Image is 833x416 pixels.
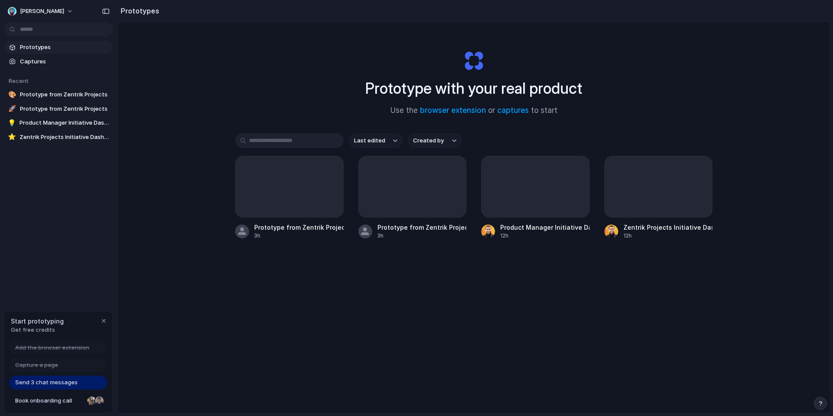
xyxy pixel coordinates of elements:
div: 12h [500,232,590,240]
a: Prototype from Zentrik Projects3h [235,156,344,240]
a: 🚀Prototype from Zentrik Projects [4,102,113,116]
div: 12h [623,232,713,240]
div: Nicole Kubica [86,396,97,406]
span: Captures [20,57,109,66]
a: Captures [4,55,113,68]
div: Christian Iacullo [94,396,105,406]
span: [PERSON_NAME] [20,7,64,16]
a: 💡Product Manager Initiative Dashboard [4,116,113,129]
div: Prototype from Zentrik Projects [377,223,467,232]
div: 🎨 [8,90,16,99]
span: Book onboarding call [15,396,84,405]
span: Add the browser extension [15,343,89,352]
a: captures [497,106,529,115]
span: Start prototyping [11,317,64,326]
button: Created by [408,133,462,148]
span: Get free credits [11,326,64,334]
div: 🚀 [8,105,16,113]
a: browser extension [420,106,486,115]
button: Last edited [349,133,403,148]
span: Zentrik Projects Initiative Dashboard [20,133,109,142]
span: Prototype from Zentrik Projects [20,90,109,99]
div: Product Manager Initiative Dashboard [500,223,590,232]
span: Product Manager Initiative Dashboard [20,119,109,127]
span: Send 3 chat messages [15,378,78,387]
span: Created by [413,136,444,145]
a: Book onboarding call [9,394,107,408]
a: Prototype from Zentrik Projects3h [358,156,467,240]
a: Zentrik Projects Initiative Dashboard12h [604,156,713,240]
button: [PERSON_NAME] [4,4,78,18]
span: Use the or to start [390,105,558,116]
a: 🎨Prototype from Zentrik Projects [4,88,113,101]
div: ⭐ [8,133,16,142]
span: Prototype from Zentrik Projects [20,105,109,113]
div: Prototype from Zentrik Projects [254,223,344,232]
div: Zentrik Projects Initiative Dashboard [623,223,713,232]
a: Product Manager Initiative Dashboard12h [481,156,590,240]
h1: Prototype with your real product [365,77,582,100]
div: 💡 [8,119,16,127]
a: ⭐Zentrik Projects Initiative Dashboard [4,131,113,144]
span: Capture a page [15,361,58,370]
span: Last edited [354,136,385,145]
span: Recent [9,77,29,84]
div: 3h [254,232,344,240]
a: Prototypes [4,41,113,54]
div: 3h [377,232,467,240]
h2: Prototypes [117,6,159,16]
span: Prototypes [20,43,109,52]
